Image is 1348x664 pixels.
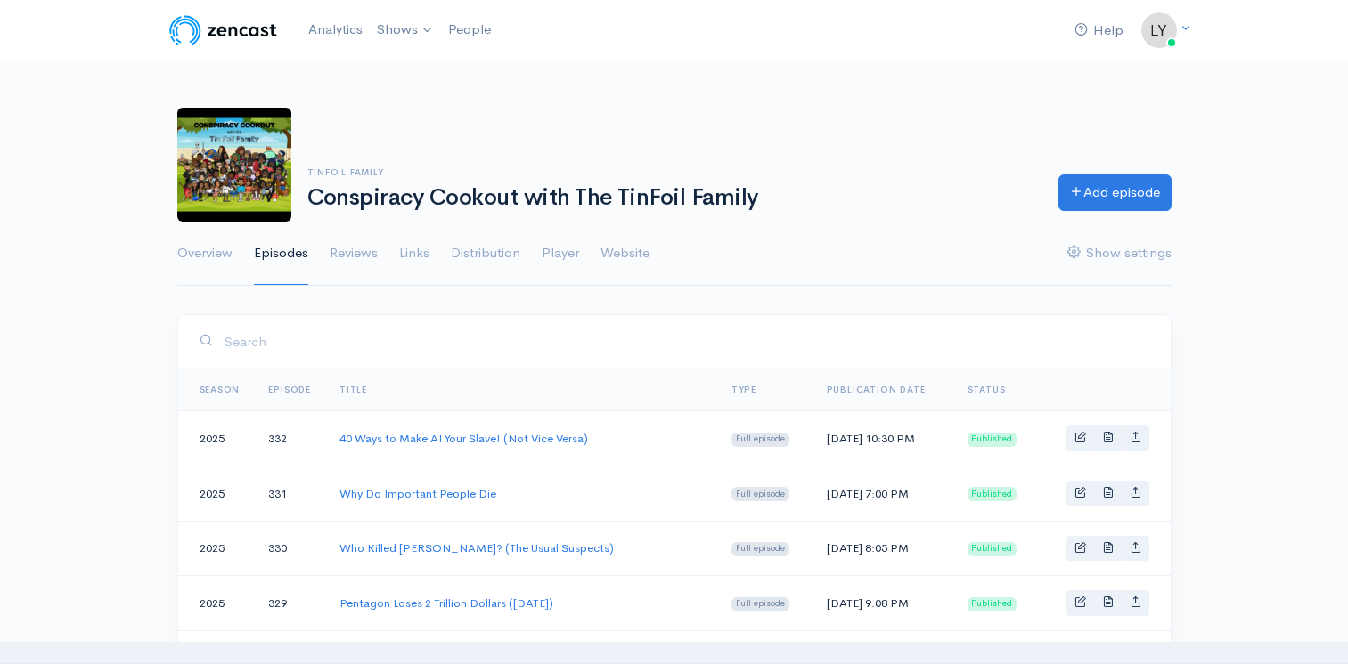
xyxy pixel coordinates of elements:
[339,595,553,611] a: Pentagon Loses 2 Trillion Dollars ([DATE])
[307,185,1037,211] h1: Conspiracy Cookout with The TinFoil Family
[268,384,311,395] a: Episode
[600,222,649,286] a: Website
[1141,12,1177,48] img: ...
[1066,536,1149,562] div: Basic example
[200,384,241,395] a: Season
[339,540,614,555] a: Who Killed [PERSON_NAME]? (The Usual Suspects)
[813,521,953,576] td: [DATE] 8:05 PM
[968,487,1017,501] span: Published
[1067,12,1131,50] a: Help
[731,487,789,501] span: Full episode
[1058,174,1172,211] a: Add episode
[254,576,325,631] td: 329
[178,411,255,466] td: 2025
[441,11,498,49] a: People
[339,384,367,395] a: Title
[731,433,789,447] span: Full episode
[1067,222,1172,286] a: Show settings
[307,167,1037,177] h6: TinFoil Family
[968,384,1006,395] span: Status
[813,411,953,466] td: [DATE] 10:30 PM
[1066,590,1149,616] div: Basic example
[827,384,926,395] a: Publication date
[731,384,756,395] a: Type
[731,542,789,556] span: Full episode
[330,222,378,286] a: Reviews
[339,486,496,501] a: Why Do Important People Die
[451,222,520,286] a: Distribution
[254,466,325,521] td: 331
[968,597,1017,611] span: Published
[542,222,579,286] a: Player
[178,521,255,576] td: 2025
[178,576,255,631] td: 2025
[370,11,441,50] a: Shows
[968,542,1017,556] span: Published
[339,431,588,446] a: 40 Ways to Make AI Your Slave! (Not Vice Versa)
[224,323,1149,360] input: Search
[178,466,255,521] td: 2025
[177,222,233,286] a: Overview
[301,11,370,49] a: Analytics
[254,411,325,466] td: 332
[1066,481,1149,506] div: Basic example
[1066,425,1149,451] div: Basic example
[968,433,1017,447] span: Published
[167,12,280,48] img: ZenCast Logo
[813,576,953,631] td: [DATE] 9:08 PM
[813,466,953,521] td: [DATE] 7:00 PM
[254,222,308,286] a: Episodes
[731,597,789,611] span: Full episode
[399,222,429,286] a: Links
[254,521,325,576] td: 330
